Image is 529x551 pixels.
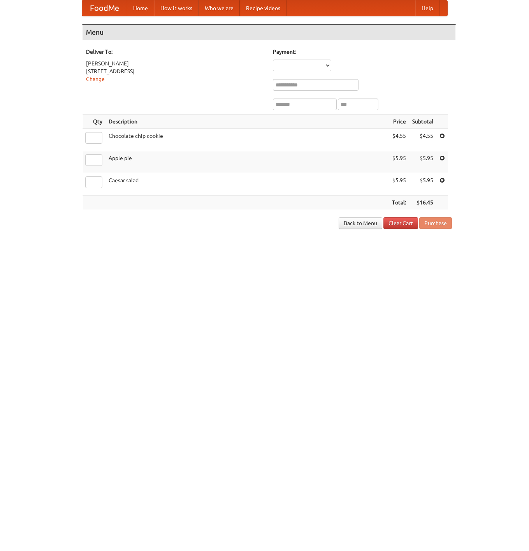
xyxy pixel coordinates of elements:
[199,0,240,16] a: Who we are
[415,0,439,16] a: Help
[105,129,389,151] td: Chocolate chip cookie
[273,48,452,56] h5: Payment:
[409,173,436,195] td: $5.95
[419,217,452,229] button: Purchase
[86,76,105,82] a: Change
[383,217,418,229] a: Clear Cart
[154,0,199,16] a: How it works
[389,129,409,151] td: $4.55
[82,25,456,40] h4: Menu
[105,173,389,195] td: Caesar salad
[86,48,265,56] h5: Deliver To:
[389,173,409,195] td: $5.95
[409,114,436,129] th: Subtotal
[105,114,389,129] th: Description
[409,129,436,151] td: $4.55
[409,151,436,173] td: $5.95
[389,195,409,210] th: Total:
[409,195,436,210] th: $16.45
[240,0,286,16] a: Recipe videos
[105,151,389,173] td: Apple pie
[86,67,265,75] div: [STREET_ADDRESS]
[389,114,409,129] th: Price
[86,60,265,67] div: [PERSON_NAME]
[127,0,154,16] a: Home
[339,217,382,229] a: Back to Menu
[82,0,127,16] a: FoodMe
[82,114,105,129] th: Qty
[389,151,409,173] td: $5.95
